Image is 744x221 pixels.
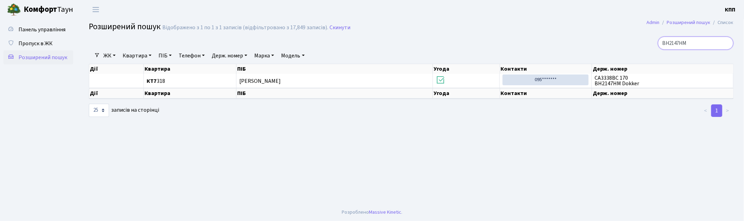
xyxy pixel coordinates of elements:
[89,104,109,117] select: записів на сторінці
[278,50,307,62] a: Модель
[592,88,734,98] th: Держ. номер
[89,21,161,33] span: Розширений пошук
[3,23,73,37] a: Панель управління
[433,64,500,74] th: Угода
[101,50,118,62] a: ЖК
[3,37,73,50] a: Пропуск в ЖК
[18,26,65,33] span: Панель управління
[18,40,53,47] span: Пропуск в ЖК
[711,104,722,117] a: 1
[89,64,144,74] th: Дії
[7,3,21,17] img: logo.png
[209,50,250,62] a: Держ. номер
[239,77,281,85] span: [PERSON_NAME]
[592,64,734,74] th: Держ. номер
[636,15,744,30] nav: breadcrumb
[120,50,154,62] a: Квартира
[369,208,401,216] a: Massive Kinetic
[144,88,237,98] th: Квартира
[18,54,67,61] span: Розширений пошук
[89,88,144,98] th: Дії
[330,24,350,31] a: Скинути
[647,19,660,26] a: Admin
[667,19,711,26] a: Розширений пошук
[342,208,402,216] div: Розроблено .
[237,88,433,98] th: ПІБ
[176,50,208,62] a: Телефон
[658,37,734,50] input: Пошук...
[237,64,433,74] th: ПІБ
[147,77,157,85] b: КТ7
[595,75,730,86] span: СА3338ВС 170 ВН2147НМ Dokker
[24,4,57,15] b: Комфорт
[162,24,328,31] div: Відображено з 1 по 1 з 1 записів (відфільтровано з 17,849 записів).
[711,19,734,26] li: Список
[725,6,736,14] a: КПП
[433,88,500,98] th: Угода
[147,78,233,84] span: 318
[87,4,104,15] button: Переключити навігацію
[89,104,159,117] label: записів на сторінці
[500,64,592,74] th: Контакти
[3,50,73,64] a: Розширений пошук
[24,4,73,16] span: Таун
[500,88,592,98] th: Контакти
[156,50,175,62] a: ПІБ
[251,50,277,62] a: Марка
[144,64,237,74] th: Квартира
